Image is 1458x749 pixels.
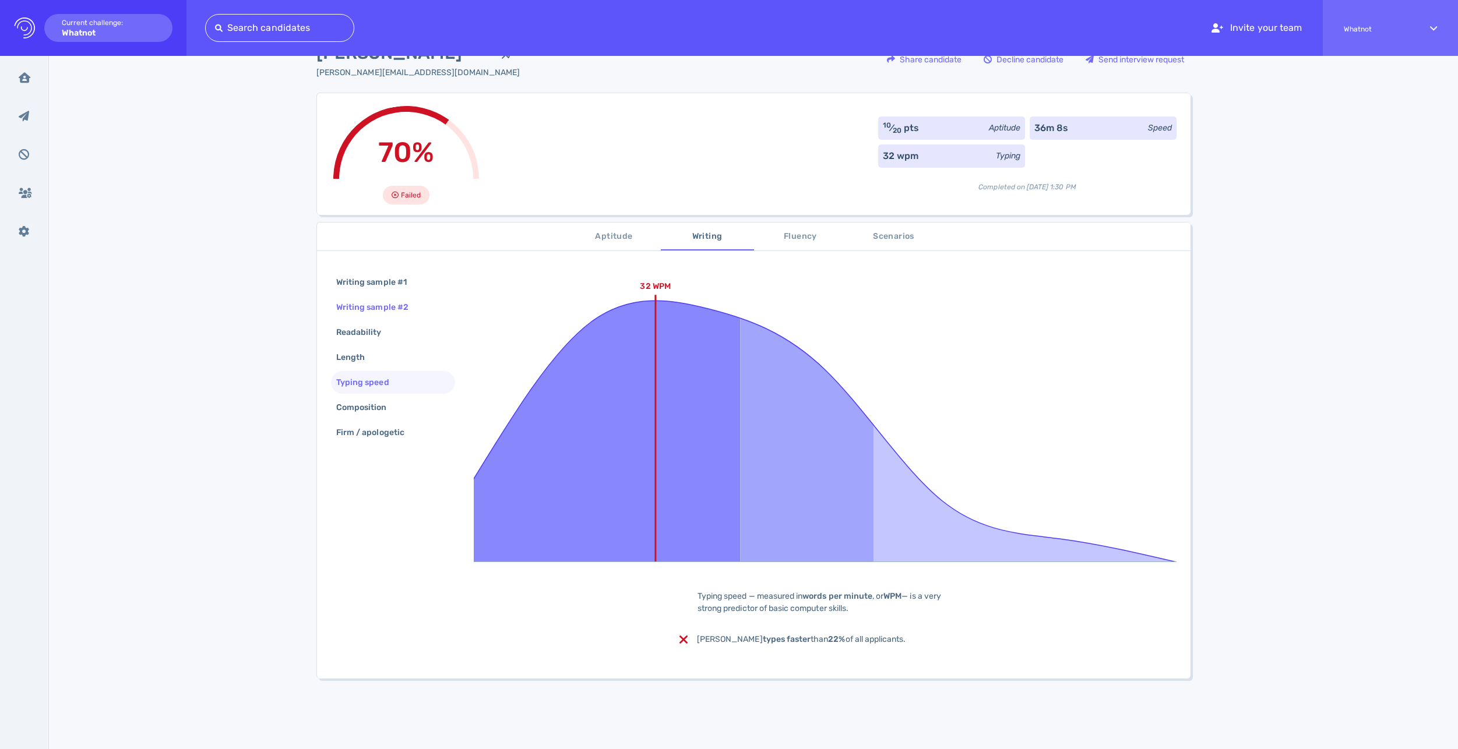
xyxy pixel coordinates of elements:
div: Typing [996,150,1020,162]
div: Decline candidate [978,46,1069,73]
span: 70% [378,136,434,169]
div: Writing sample #1 [334,274,421,291]
sup: 10 [883,121,891,129]
div: ⁄ pts [883,121,920,135]
button: Send interview request [1079,45,1191,73]
b: 22% [828,634,845,644]
span: Aptitude [575,229,654,244]
span: Scenarios [854,229,934,244]
div: Firm / apologetic [334,424,418,441]
div: Typing speed [334,374,403,391]
div: Composition [334,399,401,416]
div: Aptitude [989,122,1020,134]
div: Click to copy the email address [316,66,520,79]
div: Share candidate [881,46,967,73]
b: types faster [763,634,811,644]
div: Send interview request [1080,46,1190,73]
text: 32 WPM [640,281,670,291]
span: Writing [668,229,747,244]
button: Share candidate [881,45,968,73]
div: Speed [1148,122,1172,134]
span: Fluency [761,229,840,244]
div: 32 wpm [883,149,918,163]
span: Failed [401,188,421,202]
sub: 20 [893,126,901,135]
span: Whatnot [1344,25,1409,33]
b: WPM [883,591,901,601]
div: 36m 8s [1034,121,1068,135]
b: words per minute [802,591,872,601]
div: Length [334,349,379,366]
div: Typing speed — measured in , or — is a very strong predictor of basic computer skills. [679,590,971,614]
span: [PERSON_NAME] than of all applicants. [697,634,906,644]
div: Writing sample #2 [334,299,422,316]
div: Completed on [DATE] 1:30 PM [878,172,1177,192]
div: Readability [334,324,396,341]
button: Decline candidate [977,45,1070,73]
